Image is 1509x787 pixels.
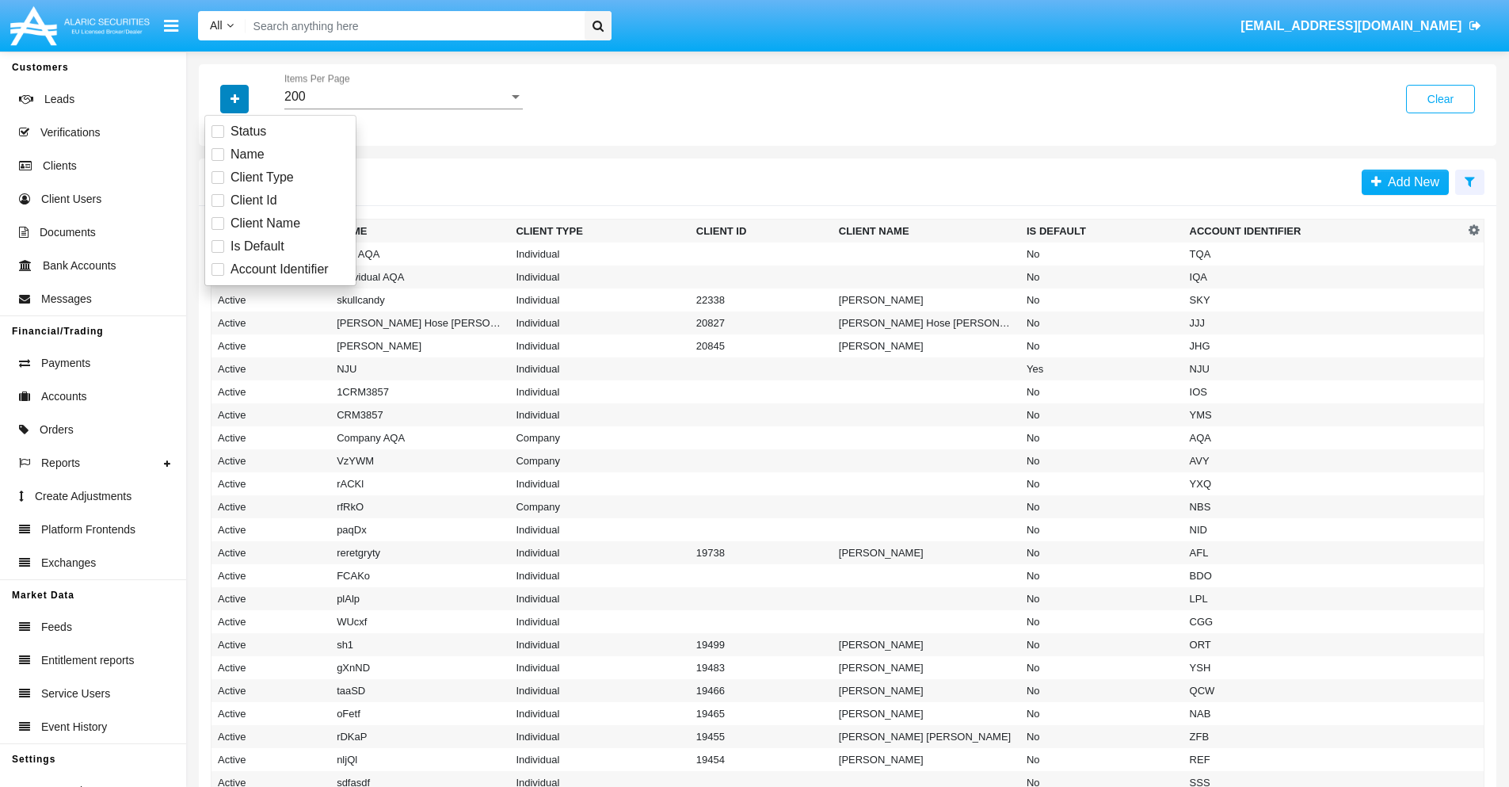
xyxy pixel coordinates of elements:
[833,334,1020,357] td: [PERSON_NAME]
[43,158,77,174] span: Clients
[43,258,116,274] span: Bank Accounts
[1020,288,1183,311] td: No
[1406,85,1475,113] button: Clear
[1240,19,1461,32] span: [EMAIL_ADDRESS][DOMAIN_NAME]
[330,541,509,564] td: reretgryty
[211,587,331,610] td: Active
[41,291,92,308] span: Messages
[211,334,331,357] td: Active
[1183,266,1465,288] td: IQA
[1183,633,1465,656] td: ORT
[1183,334,1465,357] td: JHG
[690,220,833,243] th: Client ID
[211,495,331,518] td: Active
[211,288,331,311] td: Active
[690,702,833,725] td: 19465
[41,652,135,669] span: Entitlement reports
[1020,679,1183,702] td: No
[1381,175,1439,189] span: Add New
[330,426,509,449] td: Company AQA
[1183,656,1465,679] td: YSH
[284,90,306,103] span: 200
[211,472,331,495] td: Active
[1183,472,1465,495] td: YXQ
[330,311,509,334] td: [PERSON_NAME] Hose [PERSON_NAME]
[1020,610,1183,633] td: No
[211,656,331,679] td: Active
[330,702,509,725] td: oFetf
[1020,541,1183,564] td: No
[1183,380,1465,403] td: IOS
[330,449,509,472] td: VzYWM
[330,610,509,633] td: WUcxf
[330,656,509,679] td: gXnND
[41,619,72,636] span: Feeds
[1020,311,1183,334] td: No
[509,266,689,288] td: Individual
[231,260,329,279] span: Account Identifier
[330,633,509,656] td: sh1
[1183,725,1465,748] td: ZFB
[41,719,107,735] span: Event History
[1020,702,1183,725] td: No
[231,145,265,164] span: Name
[1183,610,1465,633] td: CGG
[41,388,87,405] span: Accounts
[330,403,509,426] td: CRM3857
[211,725,331,748] td: Active
[1020,243,1183,266] td: No
[509,426,689,449] td: Company
[41,355,90,372] span: Payments
[509,334,689,357] td: Individual
[231,168,294,187] span: Client Type
[330,380,509,403] td: 1CRM3857
[330,587,509,610] td: plAlp
[1020,426,1183,449] td: No
[690,633,833,656] td: 19499
[1183,243,1465,266] td: TQA
[330,266,509,288] td: Individual AQA
[246,11,579,40] input: Search
[1020,403,1183,426] td: No
[211,633,331,656] td: Active
[509,702,689,725] td: Individual
[509,288,689,311] td: Individual
[1183,702,1465,725] td: NAB
[211,380,331,403] td: Active
[509,243,689,266] td: Individual
[330,518,509,541] td: paqDx
[690,725,833,748] td: 19455
[41,521,135,538] span: Platform Frontends
[509,679,689,702] td: Individual
[509,656,689,679] td: Individual
[40,422,74,438] span: Orders
[1183,311,1465,334] td: JJJ
[833,220,1020,243] th: Client Name
[690,541,833,564] td: 19738
[211,311,331,334] td: Active
[211,564,331,587] td: Active
[40,124,100,141] span: Verifications
[1183,564,1465,587] td: BDO
[509,587,689,610] td: Individual
[833,311,1020,334] td: [PERSON_NAME] Hose [PERSON_NAME]
[509,725,689,748] td: Individual
[1020,564,1183,587] td: No
[211,610,331,633] td: Active
[211,403,331,426] td: Active
[1183,587,1465,610] td: LPL
[44,91,74,108] span: Leads
[1020,220,1183,243] th: Is Default
[1020,495,1183,518] td: No
[1020,449,1183,472] td: No
[509,449,689,472] td: Company
[833,679,1020,702] td: [PERSON_NAME]
[509,610,689,633] td: Individual
[330,725,509,748] td: rDKaP
[231,214,300,233] span: Client Name
[833,288,1020,311] td: [PERSON_NAME]
[330,220,509,243] th: Name
[1020,633,1183,656] td: No
[330,243,509,266] td: Test AQA
[1183,518,1465,541] td: NID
